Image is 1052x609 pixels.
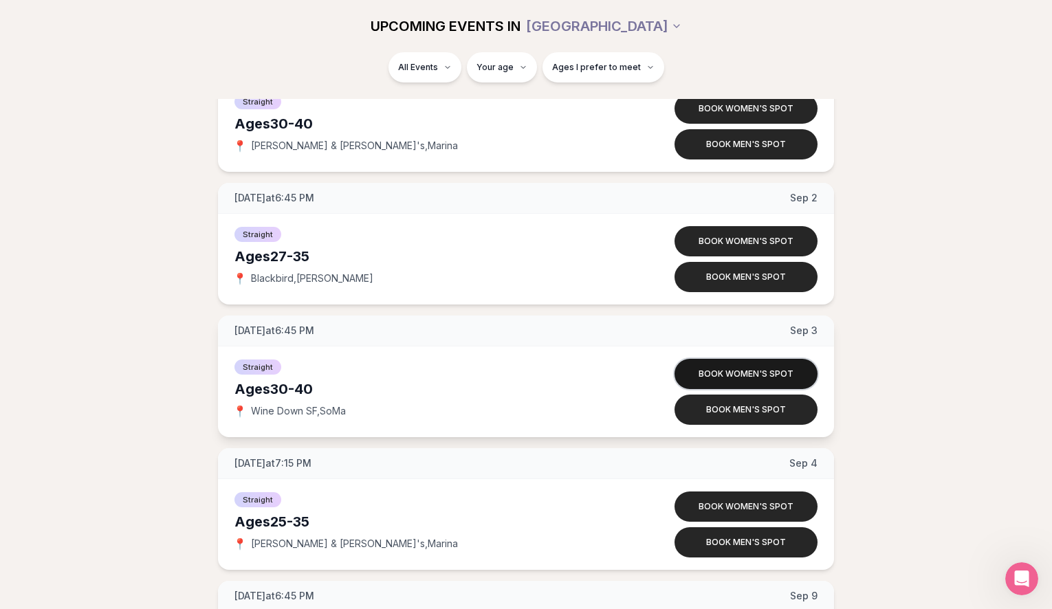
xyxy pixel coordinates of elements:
div: Ages 25-35 [234,512,622,531]
button: Your age [467,52,537,82]
span: Ages I prefer to meet [552,62,641,73]
span: Straight [234,94,281,109]
button: Book women's spot [675,491,818,522]
span: Straight [234,359,281,375]
span: [PERSON_NAME] & [PERSON_NAME]'s , Marina [251,537,458,551]
button: All Events [388,52,461,82]
button: Book men's spot [675,527,818,557]
span: Sep 4 [789,456,818,470]
span: Sep 2 [790,191,818,205]
span: [DATE] at 6:45 PM [234,589,314,603]
span: 📍 [234,406,245,417]
span: Blackbird , [PERSON_NAME] [251,272,373,285]
button: [GEOGRAPHIC_DATA] [526,11,682,41]
span: Sep 9 [790,589,818,603]
span: Sep 3 [790,324,818,337]
span: [DATE] at 6:45 PM [234,191,314,205]
span: [PERSON_NAME] & [PERSON_NAME]'s , Marina [251,139,458,153]
span: 📍 [234,140,245,151]
button: Book women's spot [675,226,818,256]
button: Book women's spot [675,93,818,124]
button: Book women's spot [675,359,818,389]
span: [DATE] at 6:45 PM [234,324,314,337]
span: UPCOMING EVENTS IN [371,16,520,36]
iframe: Intercom live chat [1005,562,1038,595]
span: Straight [234,227,281,242]
div: Ages 27-35 [234,247,622,266]
span: Wine Down SF , SoMa [251,404,346,418]
button: Book men's spot [675,262,818,292]
span: [DATE] at 7:15 PM [234,456,311,470]
span: All Events [398,62,438,73]
button: Ages I prefer to meet [543,52,664,82]
span: Straight [234,492,281,507]
div: Ages 30-40 [234,114,622,133]
span: 📍 [234,273,245,284]
button: Book men's spot [675,129,818,159]
span: 📍 [234,538,245,549]
button: Book men's spot [675,395,818,425]
span: Your age [476,62,514,73]
div: Ages 30-40 [234,379,622,399]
